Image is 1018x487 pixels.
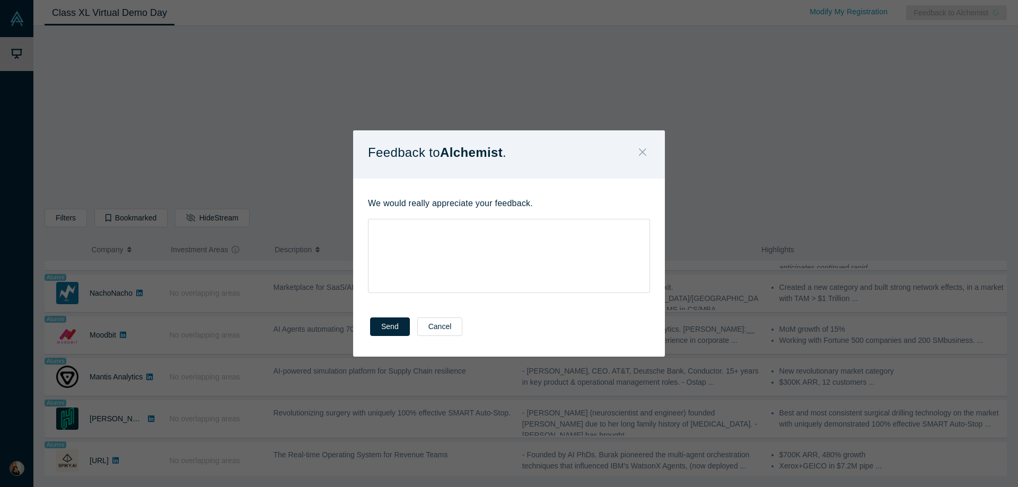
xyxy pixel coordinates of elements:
[631,141,654,164] button: Close
[417,317,463,336] button: Cancel
[440,145,503,160] strong: Alchemist
[375,223,643,234] div: rdw-editor
[368,141,506,164] p: Feedback to .
[370,317,410,336] button: Send
[368,219,650,293] div: rdw-wrapper
[368,197,650,210] p: We would really appreciate your feedback.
